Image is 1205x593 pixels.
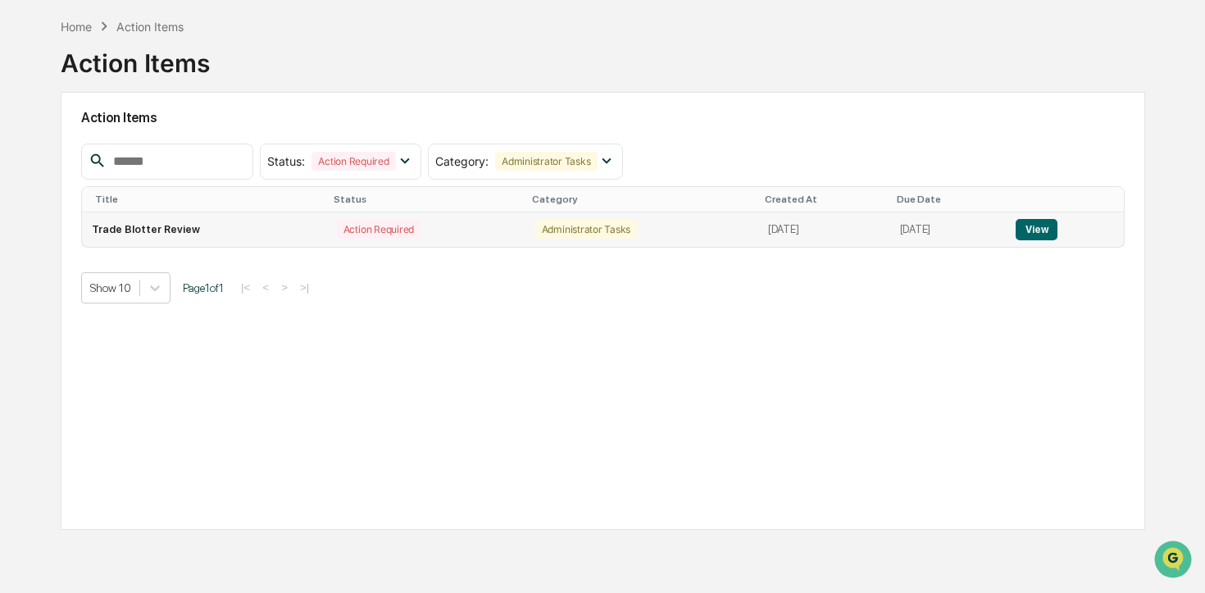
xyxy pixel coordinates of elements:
img: 1746055101610-c473b297-6a78-478c-a979-82029cc54cd1 [16,125,46,155]
div: Status [334,194,519,205]
button: >| [295,281,314,294]
div: Action Required [311,152,395,171]
button: Start new chat [279,130,298,150]
p: How can we help? [16,34,298,61]
div: Action Required [337,220,421,239]
span: Preclearance [33,207,106,223]
div: Category [532,194,752,205]
div: Title [95,194,321,205]
a: 🗄️Attestations [112,200,210,230]
td: Trade Blotter Review [82,212,327,247]
span: Data Lookup [33,238,103,254]
a: 🖐️Preclearance [10,200,112,230]
td: [DATE] [890,212,1007,247]
div: Created At [765,194,884,205]
button: > [276,281,293,294]
div: Due Date [897,194,1000,205]
h2: Action Items [81,110,1125,125]
span: Status : [267,154,305,168]
div: Home [61,20,92,34]
div: Start new chat [56,125,269,142]
button: View [1016,219,1057,240]
span: Pylon [163,278,198,290]
div: 🔎 [16,239,30,253]
div: We're offline, we'll be back soon [56,142,214,155]
div: Administrator Tasks [535,220,637,239]
button: < [257,281,274,294]
a: View [1016,223,1057,235]
span: Page 1 of 1 [183,281,224,294]
div: Action Items [61,35,210,78]
a: 🔎Data Lookup [10,231,110,261]
div: Administrator Tasks [495,152,597,171]
div: 🖐️ [16,208,30,221]
td: [DATE] [758,212,890,247]
div: Action Items [116,20,184,34]
a: Powered byPylon [116,277,198,290]
button: |< [236,281,255,294]
span: Category : [435,154,489,168]
iframe: Open customer support [1153,539,1197,583]
span: Attestations [135,207,203,223]
div: 🗄️ [119,208,132,221]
